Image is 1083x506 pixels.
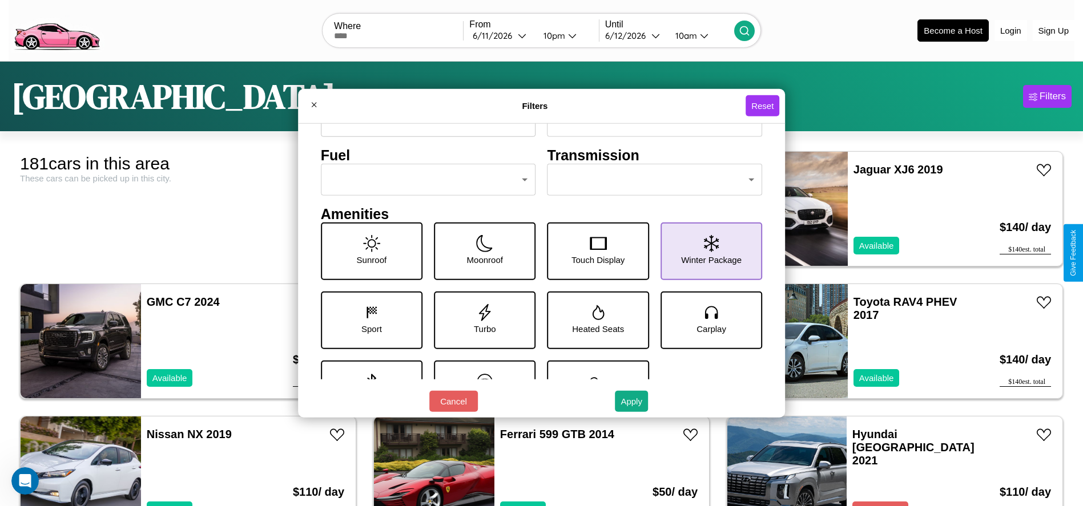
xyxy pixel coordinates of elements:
img: logo [9,6,104,53]
button: Filters [1023,85,1072,108]
h3: $ 140 / day [1000,342,1051,378]
p: Moonroof [467,252,503,267]
h1: [GEOGRAPHIC_DATA] [11,73,336,120]
div: 10am [670,30,700,41]
button: Sign Up [1033,20,1074,41]
a: GMC C7 2024 [147,295,220,308]
a: Jaguar XJ6 2019 [853,163,943,176]
div: Filters [1040,91,1066,102]
h4: Transmission [547,147,763,163]
div: 10pm [538,30,568,41]
a: Ferrari 599 GTB 2014 [500,428,614,440]
button: 6/11/2026 [469,30,534,42]
label: From [469,19,598,30]
button: Become a Host [917,19,989,42]
p: Winter Package [681,252,742,267]
label: Until [605,19,734,30]
button: 10am [666,30,734,42]
p: Heated Seats [572,321,624,336]
div: 181 cars in this area [20,154,356,173]
div: 6 / 12 / 2026 [605,30,651,41]
p: Sunroof [357,252,387,267]
button: Login [995,20,1027,41]
p: Sport [361,321,382,336]
div: 6 / 11 / 2026 [473,30,518,41]
p: Available [859,370,894,386]
a: Hyundai [GEOGRAPHIC_DATA] 2021 [852,428,975,467]
label: Where [334,21,463,31]
div: $ 140 est. total [1000,378,1051,387]
p: Available [859,238,894,253]
div: $ 140 est. total [1000,245,1051,254]
button: 10pm [534,30,599,42]
h4: Fuel [321,147,536,163]
p: Touch Display [571,252,625,267]
p: Turbo [474,321,496,336]
button: Cancel [429,391,478,412]
div: Give Feedback [1069,230,1077,276]
iframe: Intercom live chat [11,467,39,495]
p: Available [152,370,187,386]
h4: Amenities [321,205,763,222]
div: These cars can be picked up in this city. [20,173,356,183]
div: $ 160 est. total [293,378,344,387]
a: Toyota RAV4 PHEV 2017 [853,295,957,321]
button: Reset [746,95,779,116]
p: Carplay [696,321,726,336]
button: Apply [615,391,648,412]
h3: $ 140 / day [1000,209,1051,245]
a: Nissan NX 2019 [147,428,232,440]
h4: Filters [324,101,746,111]
h3: $ 160 / day [293,342,344,378]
